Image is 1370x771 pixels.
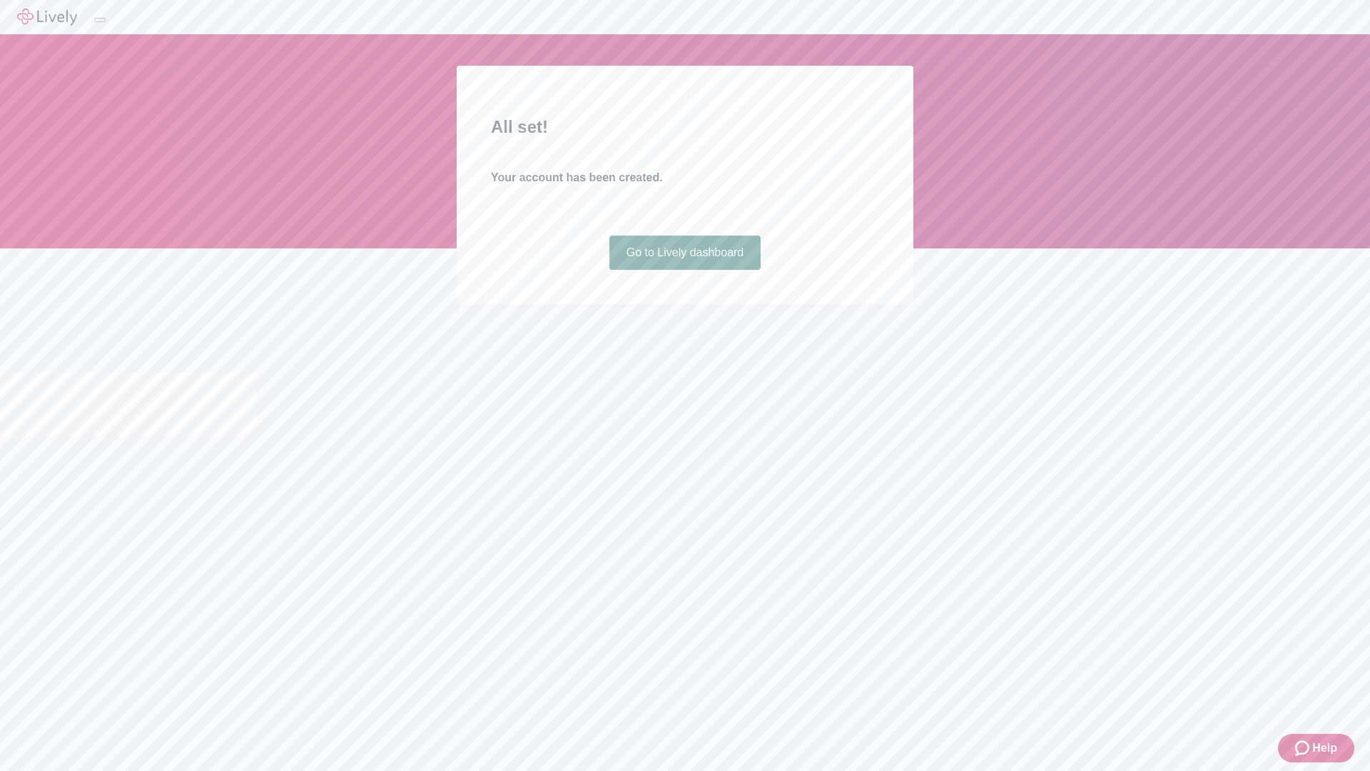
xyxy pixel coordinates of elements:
[491,114,879,140] h2: All set!
[1295,740,1312,757] svg: Zendesk support icon
[94,18,106,22] button: Log out
[609,236,761,270] a: Go to Lively dashboard
[491,169,879,186] h4: Your account has been created.
[17,9,77,26] img: Lively
[1312,740,1337,757] span: Help
[1278,734,1354,762] button: Zendesk support iconHelp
